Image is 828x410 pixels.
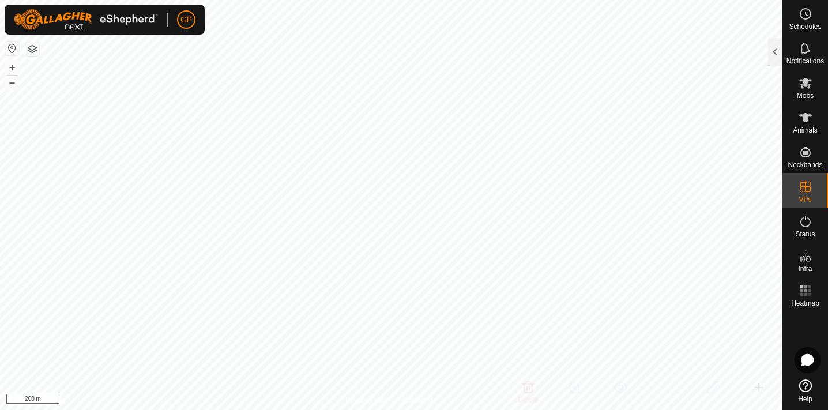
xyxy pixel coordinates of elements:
a: Privacy Policy [345,395,389,405]
span: Infra [798,265,812,272]
span: Mobs [797,92,814,99]
img: Gallagher Logo [14,9,158,30]
button: + [5,61,19,74]
span: GP [180,14,192,26]
button: – [5,76,19,89]
a: Contact Us [402,395,436,405]
span: Neckbands [788,161,822,168]
span: Schedules [789,23,821,30]
button: Reset Map [5,42,19,55]
button: Map Layers [25,42,39,56]
span: Status [795,231,815,238]
a: Help [782,375,828,407]
span: VPs [799,196,811,203]
span: Animals [793,127,818,134]
span: Help [798,396,812,403]
span: Heatmap [791,300,819,307]
span: Notifications [786,58,824,65]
